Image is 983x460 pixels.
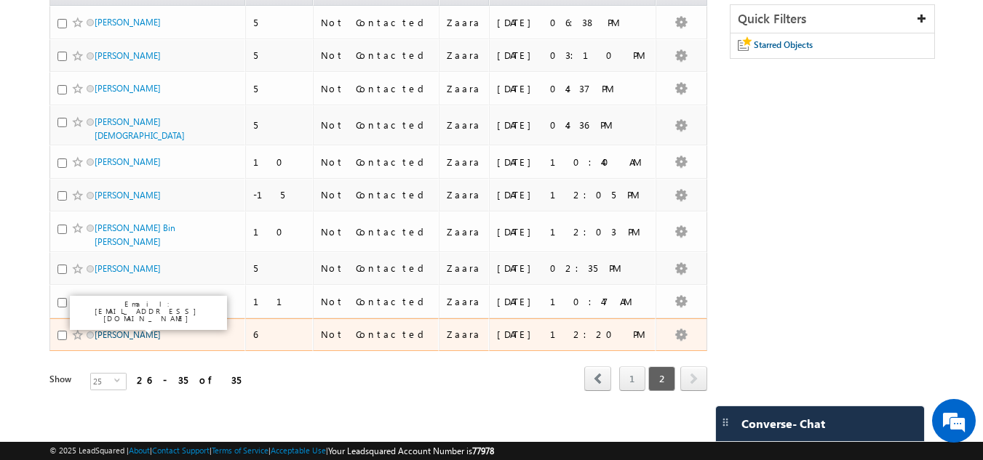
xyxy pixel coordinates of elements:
div: Chat with us now [76,76,244,95]
div: Zaara [447,16,482,29]
a: [PERSON_NAME] [95,83,161,94]
div: Not Contacted [321,49,433,62]
div: Not Contacted [321,82,433,95]
div: [DATE] 10:47 AM [497,295,649,308]
div: [DATE] 02:35 PM [497,262,649,275]
div: 5 [253,82,306,95]
img: d_60004797649_company_0_60004797649 [25,76,61,95]
div: Zaara [447,328,482,341]
div: Minimize live chat window [239,7,274,42]
span: Your Leadsquared Account Number is [328,445,494,456]
span: 2 [648,366,675,391]
a: Acceptable Use [271,445,326,455]
a: [PERSON_NAME] [95,50,161,61]
div: [DATE] 10:40 AM [497,156,649,169]
div: 5 [253,262,306,275]
div: 26 - 35 of 35 [137,371,241,388]
div: Not Contacted [321,118,433,132]
span: © 2025 LeadSquared | | | | | [49,444,494,458]
div: 10 [253,225,306,238]
span: select [114,377,126,384]
div: 5 [253,16,306,29]
a: [PERSON_NAME] [95,17,161,28]
div: -15 [253,188,306,201]
span: Starred Objects [754,39,813,50]
div: Zaara [447,156,482,169]
div: 6 [253,328,306,341]
div: [DATE] 04:36 PM [497,118,649,132]
div: 5 [253,118,306,132]
div: Not Contacted [321,16,433,29]
a: [PERSON_NAME] [95,263,161,274]
a: Contact Support [152,445,210,455]
span: 25 [91,374,114,390]
div: Not Contacted [321,188,433,201]
div: Zaara [447,225,482,238]
span: next [680,366,707,391]
div: 5 [253,49,306,62]
div: Zaara [447,262,482,275]
div: Not Contacted [321,328,433,341]
div: Not Contacted [321,295,433,308]
div: Show [49,373,79,386]
div: [DATE] 12:03 PM [497,225,649,238]
div: [DATE] 12:20 PM [497,328,649,341]
div: Zaara [447,82,482,95]
em: Start Chat [198,357,264,376]
div: [DATE] 06:38 PM [497,16,649,29]
div: Not Contacted [321,156,433,169]
a: prev [584,368,611,391]
a: 1 [619,366,645,391]
a: next [680,368,707,391]
a: Terms of Service [212,445,268,455]
div: Zaara [447,188,482,201]
p: Email: [EMAIL_ADDRESS][DOMAIN_NAME] [76,300,221,322]
a: [PERSON_NAME][DEMOGRAPHIC_DATA] [95,116,185,141]
a: [PERSON_NAME] [95,190,161,201]
div: [DATE] 12:05 PM [497,188,649,201]
div: 10 [253,156,306,169]
div: [DATE] 04:37 PM [497,82,649,95]
div: [DATE] 03:10 PM [497,49,649,62]
div: Not Contacted [321,262,433,275]
div: Quick Filters [731,5,935,33]
textarea: Type your message and hit 'Enter' [19,134,266,344]
span: prev [584,366,611,391]
a: [PERSON_NAME] Bin [PERSON_NAME] [95,222,175,247]
div: Zaara [447,295,482,308]
a: About [129,445,150,455]
div: Zaara [447,49,482,62]
div: Zaara [447,118,482,132]
div: 11 [253,295,306,308]
span: Converse - Chat [741,417,825,430]
span: 77978 [472,445,494,456]
a: [PERSON_NAME] [95,329,161,340]
div: Not Contacted [321,225,433,238]
img: carter-drag [720,416,731,428]
a: [PERSON_NAME] [95,156,161,167]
